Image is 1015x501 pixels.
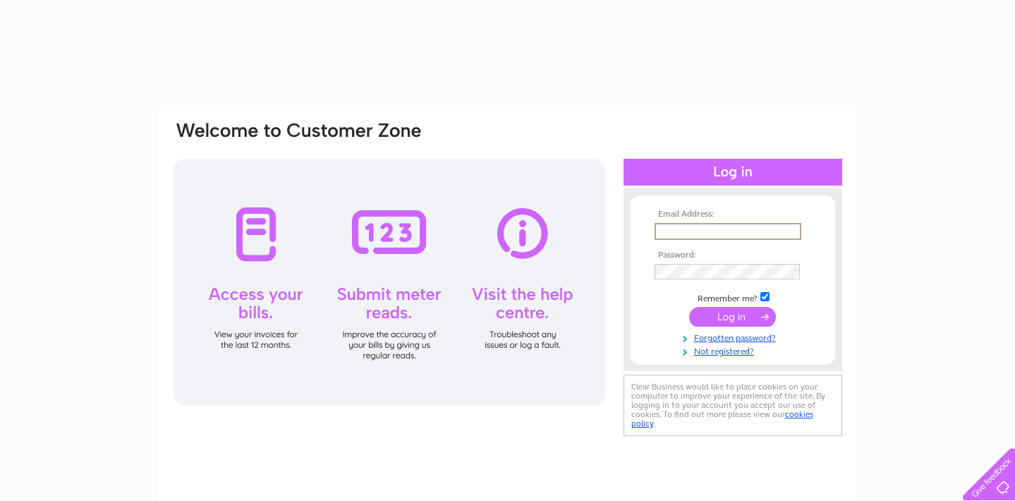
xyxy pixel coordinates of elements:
a: Forgotten password? [655,330,815,344]
a: Not registered? [655,344,815,357]
input: Submit [689,307,776,327]
a: cookies policy [631,409,813,428]
th: Email Address: [651,210,815,219]
th: Password: [651,250,815,260]
div: Clear Business would like to place cookies on your computer to improve your experience of the sit... [624,375,842,436]
td: Remember me? [651,290,815,304]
